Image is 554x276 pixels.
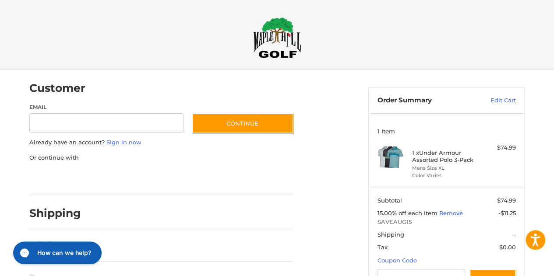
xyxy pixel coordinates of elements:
a: Remove [439,210,463,217]
li: Mens Size XL [412,164,479,172]
button: Continue [192,113,293,133]
h2: Shipping [29,206,81,220]
h3: Order Summary [378,96,472,105]
label: Email [29,103,183,111]
li: Color Varies [412,172,479,179]
a: Sign in now [106,139,141,146]
span: $74.99 [497,197,516,204]
h3: 1 Item [378,128,516,135]
iframe: PayPal-venmo [175,171,241,186]
span: SAVEAUG15 [378,218,516,227]
h4: 1 x Under Armour Assorted Polo 3-Pack [412,149,479,164]
img: Maple Hill Golf [253,17,301,58]
span: $0.00 [499,244,516,251]
iframe: Gorgias live chat messenger [9,238,104,267]
h2: Customer [29,81,85,95]
a: Coupon Code [378,257,417,264]
iframe: PayPal-paylater [101,171,166,186]
p: Already have an account? [29,138,293,147]
span: -$11.25 [498,210,516,217]
iframe: Google Customer Reviews [482,252,554,276]
a: Edit Cart [472,96,516,105]
p: Or continue with [29,154,293,162]
span: -- [512,231,516,238]
div: $74.99 [481,143,516,152]
iframe: PayPal-paypal [27,171,92,186]
span: 15.00% off each item [378,210,439,217]
span: Shipping [378,231,404,238]
span: Subtotal [378,197,402,204]
span: Tax [378,244,388,251]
